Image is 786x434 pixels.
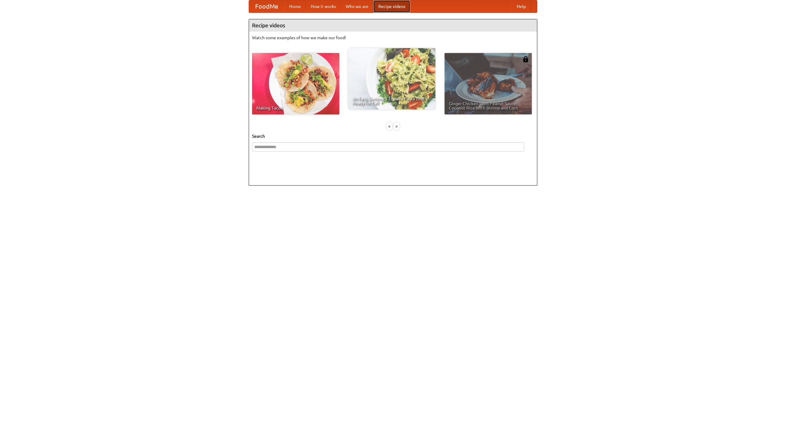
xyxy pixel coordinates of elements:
span: Making Tacos [256,106,335,110]
div: » [394,122,399,130]
a: Recipe videos [373,0,410,13]
div: « [387,122,392,130]
a: Help [512,0,531,13]
a: Who we are [341,0,373,13]
h4: Recipe videos [249,19,537,32]
a: An Easy, Summery Tomato Pasta That's Ready for Fall [348,48,435,109]
a: Home [284,0,306,13]
a: How it works [306,0,341,13]
p: Watch some examples of how we make our food! [252,35,534,41]
a: Making Tacos [252,53,339,114]
a: FoodMe [249,0,284,13]
img: 483408.png [523,56,529,62]
span: An Easy, Summery Tomato Pasta That's Ready for Fall [352,97,431,105]
h5: Search [252,133,534,139]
